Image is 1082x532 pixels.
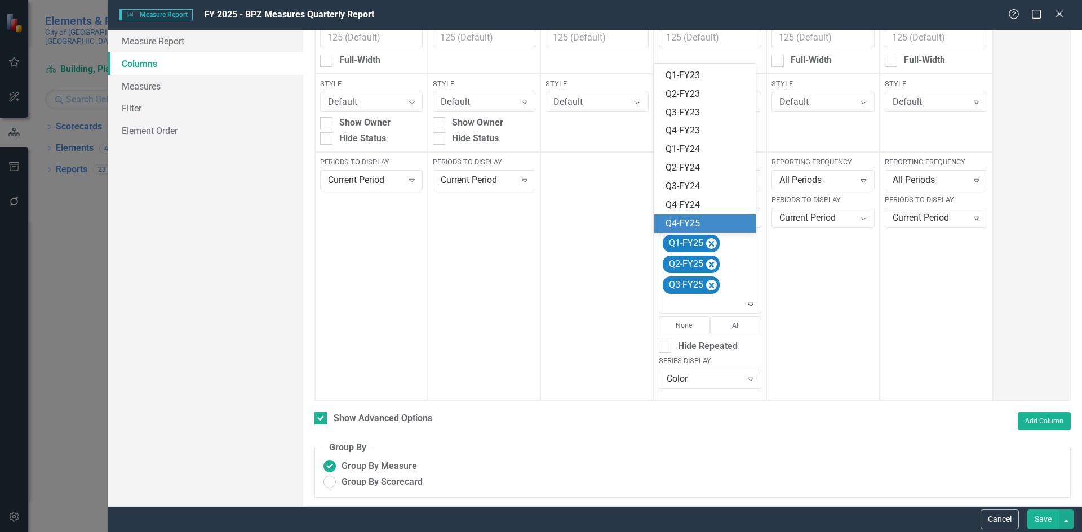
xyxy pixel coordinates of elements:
div: Full-Width [791,54,832,67]
div: Full-Width [904,54,945,67]
div: Remove Q2-FY25 [706,259,717,270]
div: Q4-FY24 [666,199,749,212]
div: Q2-FY24 [666,162,749,175]
label: Style [885,79,987,89]
div: Current Period [779,212,854,225]
input: 125 (Default) [320,28,423,48]
label: Style [433,79,535,89]
div: Hide Repeated [678,340,738,353]
div: Q1-FY23 [666,69,749,82]
button: Add Column [1018,412,1071,430]
div: Full-Width [339,54,380,67]
span: FY 2025 - BPZ Measures Quarterly Report [204,9,374,20]
button: Save [1027,509,1059,529]
div: Q3-FY23 [666,106,749,119]
div: Hide Status [339,132,386,145]
div: Q2-FY25 [666,256,705,272]
div: Current Period [893,212,968,225]
label: Style [320,79,423,89]
label: Reporting Frequency [771,157,874,167]
label: Periods to Display [885,195,987,205]
span: Group By Scorecard [342,476,423,489]
div: Current Period [441,174,516,187]
span: Group By Measure [342,460,417,473]
label: Periods to Display [320,157,423,167]
div: All Periods [779,174,854,187]
div: Q2-FY23 [666,88,749,101]
div: Default [441,96,516,109]
span: Measure Report [119,9,193,20]
div: Color [667,373,742,386]
div: Default [779,96,854,109]
label: Reporting Frequency [885,157,987,167]
a: Measures [108,75,303,97]
div: Remove Q1-FY25 [706,238,717,249]
a: Measure Report [108,30,303,52]
div: Q3-FY24 [666,180,749,193]
div: Q4-FY25 [666,217,749,230]
div: Q4-FY23 [666,124,749,137]
div: Default [893,96,968,109]
a: Columns [108,52,303,75]
a: Element Order [108,119,303,142]
input: 125 (Default) [659,28,761,48]
div: Default [328,96,403,109]
div: Show Owner [339,117,391,129]
label: Periods to Display [433,157,535,167]
div: Current Period [328,174,403,187]
label: Periods to Display [771,195,874,205]
legend: Group By [323,441,372,454]
button: Cancel [981,509,1019,529]
div: Q3-FY25 [666,277,705,293]
button: None [659,316,710,334]
input: 125 (Default) [771,28,874,48]
div: Default [553,96,628,109]
div: Q1-FY24 [666,143,749,156]
div: Show Owner [452,117,503,129]
label: Style [771,79,874,89]
div: Show Advanced Options [334,412,432,425]
input: 125 (Default) [885,28,987,48]
div: Q1-FY25 [666,235,705,252]
input: 125 (Default) [546,28,648,48]
input: 125 (Default) [433,28,535,48]
div: Hide Status [452,132,499,145]
div: All Periods [893,174,968,187]
label: Series Display [659,356,761,366]
button: All [710,316,761,334]
div: Remove Q3-FY25 [706,280,717,290]
a: Filter [108,97,303,119]
label: Style [546,79,648,89]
